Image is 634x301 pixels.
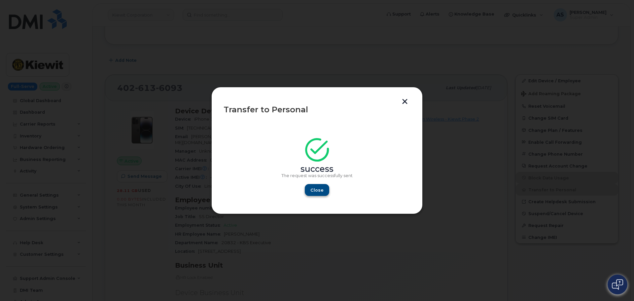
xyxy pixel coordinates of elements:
[224,167,410,172] div: success
[305,184,329,196] button: Close
[612,279,623,290] img: Open chat
[224,173,410,178] p: The request was successfully sent
[310,187,324,193] span: Close
[224,106,410,114] div: Transfer to Personal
